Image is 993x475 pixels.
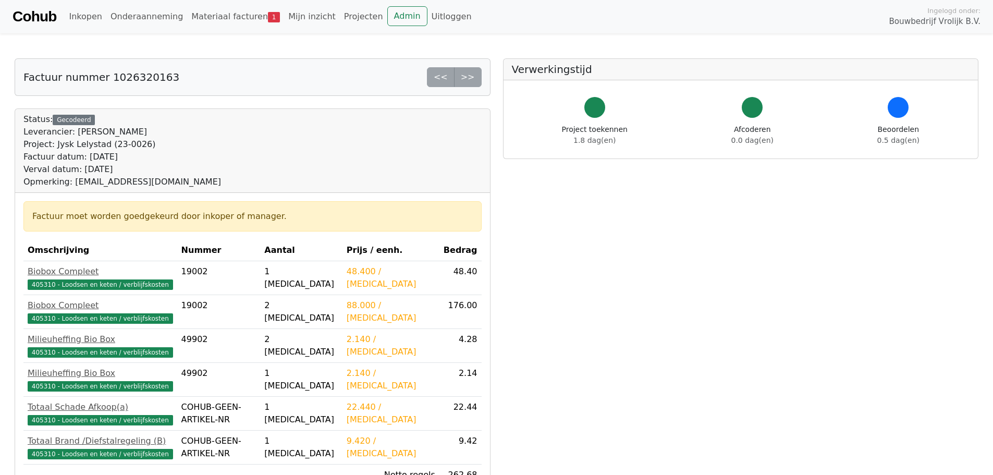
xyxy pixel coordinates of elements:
div: Leverancier: [PERSON_NAME] [23,126,221,138]
a: Projecten [340,6,387,27]
span: 405310 - Loodsen en keten / verblijfskosten [28,313,173,324]
div: Milieuheffing Bio Box [28,367,173,380]
h5: Verwerkingstijd [512,63,970,76]
div: 1 [MEDICAL_DATA] [264,435,338,460]
td: 4.28 [439,329,482,363]
a: Biobox Compleet405310 - Loodsen en keten / verblijfskosten [28,299,173,324]
div: 1 [MEDICAL_DATA] [264,265,338,290]
div: 1 [MEDICAL_DATA] [264,367,338,392]
td: 48.40 [439,261,482,295]
a: Cohub [13,4,56,29]
span: Bouwbedrijf Vrolijk B.V. [889,16,980,28]
a: Mijn inzicht [284,6,340,27]
span: 405310 - Loodsen en keten / verblijfskosten [28,347,173,358]
a: Biobox Compleet405310 - Loodsen en keten / verblijfskosten [28,265,173,290]
span: 405310 - Loodsen en keten / verblijfskosten [28,381,173,392]
a: Totaal Schade Afkoop(a)405310 - Loodsen en keten / verblijfskosten [28,401,173,426]
td: 9.42 [439,431,482,465]
span: 405310 - Loodsen en keten / verblijfskosten [28,415,173,425]
div: Gecodeerd [53,115,95,125]
a: Inkopen [65,6,106,27]
a: Milieuheffing Bio Box405310 - Loodsen en keten / verblijfskosten [28,367,173,392]
a: Onderaanneming [106,6,187,27]
th: Bedrag [439,240,482,261]
span: Ingelogd onder: [927,6,980,16]
div: Totaal Schade Afkoop(a) [28,401,173,413]
td: 19002 [177,295,261,329]
div: Biobox Compleet [28,299,173,312]
span: 0.5 dag(en) [877,136,920,144]
div: Beoordelen [877,124,920,146]
div: Project toekennen [562,124,628,146]
a: Milieuheffing Bio Box405310 - Loodsen en keten / verblijfskosten [28,333,173,358]
div: 88.000 / [MEDICAL_DATA] [347,299,435,324]
td: 176.00 [439,295,482,329]
div: Factuur datum: [DATE] [23,151,221,163]
div: Biobox Compleet [28,265,173,278]
div: Verval datum: [DATE] [23,163,221,176]
a: Totaal Brand /Diefstalregeling (B)405310 - Loodsen en keten / verblijfskosten [28,435,173,460]
td: 19002 [177,261,261,295]
div: Opmerking: [EMAIL_ADDRESS][DOMAIN_NAME] [23,176,221,188]
span: 0.0 dag(en) [731,136,774,144]
h5: Factuur nummer 1026320163 [23,71,179,83]
div: Totaal Brand /Diefstalregeling (B) [28,435,173,447]
div: Afcoderen [731,124,774,146]
span: 1 [268,12,280,22]
th: Aantal [260,240,342,261]
td: 49902 [177,329,261,363]
div: 2 [MEDICAL_DATA] [264,299,338,324]
div: 9.420 / [MEDICAL_DATA] [347,435,435,460]
a: Materiaal facturen1 [187,6,284,27]
div: Status: [23,113,221,188]
span: 405310 - Loodsen en keten / verblijfskosten [28,449,173,459]
td: 2.14 [439,363,482,397]
th: Omschrijving [23,240,177,261]
div: Factuur moet worden goedgekeurd door inkoper of manager. [32,210,473,223]
td: COHUB-GEEN-ARTIKEL-NR [177,431,261,465]
div: 2.140 / [MEDICAL_DATA] [347,333,435,358]
div: 48.400 / [MEDICAL_DATA] [347,265,435,290]
div: 2.140 / [MEDICAL_DATA] [347,367,435,392]
div: Milieuheffing Bio Box [28,333,173,346]
td: COHUB-GEEN-ARTIKEL-NR [177,397,261,431]
td: 49902 [177,363,261,397]
td: 22.44 [439,397,482,431]
th: Nummer [177,240,261,261]
div: 1 [MEDICAL_DATA] [264,401,338,426]
div: Project: Jysk Lelystad (23-0026) [23,138,221,151]
span: 1.8 dag(en) [573,136,616,144]
a: Uitloggen [427,6,476,27]
div: 2 [MEDICAL_DATA] [264,333,338,358]
th: Prijs / eenh. [342,240,439,261]
div: 22.440 / [MEDICAL_DATA] [347,401,435,426]
span: 405310 - Loodsen en keten / verblijfskosten [28,279,173,290]
a: Admin [387,6,427,26]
